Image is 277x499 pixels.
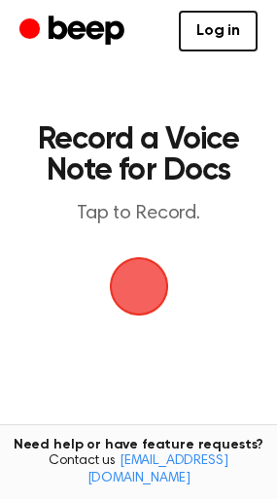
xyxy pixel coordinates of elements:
[12,453,265,487] span: Contact us
[110,257,168,316] img: Beep Logo
[87,454,228,485] a: [EMAIL_ADDRESS][DOMAIN_NAME]
[179,11,258,51] a: Log in
[19,13,129,50] a: Beep
[35,202,242,226] p: Tap to Record.
[35,124,242,186] h1: Record a Voice Note for Docs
